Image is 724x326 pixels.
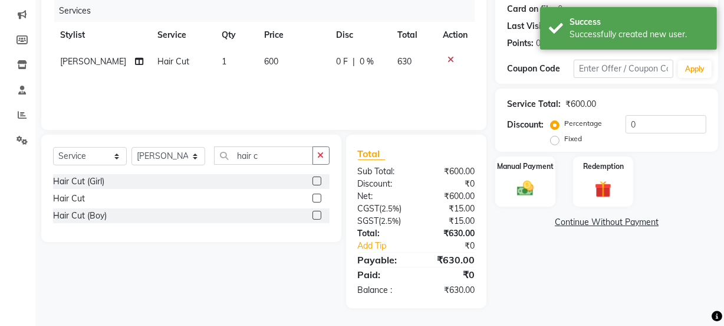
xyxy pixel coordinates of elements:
[215,22,257,48] th: Qty
[214,146,313,165] input: Search or Scan
[381,216,399,226] span: 2.5%
[507,119,544,131] div: Discount:
[497,161,554,172] label: Manual Payment
[349,227,416,240] div: Total:
[416,215,483,227] div: ₹15.00
[507,63,574,75] div: Coupon Code
[416,165,483,178] div: ₹600.00
[498,216,716,229] a: Continue Without Payment
[358,148,385,160] span: Total
[507,20,547,32] div: Last Visit:
[507,98,561,110] div: Service Total:
[416,227,483,240] div: ₹630.00
[349,203,416,215] div: ( )
[416,178,483,190] div: ₹0
[382,204,400,213] span: 2.5%
[358,216,379,226] span: SGST
[536,37,541,50] div: 0
[512,179,539,198] img: _cash.svg
[329,22,390,48] th: Disc
[507,3,555,15] div: Card on file:
[222,56,226,67] span: 1
[60,56,126,67] span: [PERSON_NAME]
[416,253,483,267] div: ₹630.00
[570,28,708,41] div: Successfully created new user.
[507,37,534,50] div: Points:
[416,203,483,215] div: ₹15.00
[349,268,416,282] div: Paid:
[416,268,483,282] div: ₹0
[150,22,214,48] th: Service
[583,161,624,172] label: Redemption
[436,22,475,48] th: Action
[590,179,617,200] img: _gift.svg
[264,56,278,67] span: 600
[349,215,416,227] div: ( )
[565,98,596,110] div: ₹600.00
[574,60,673,78] input: Enter Offer / Coupon Code
[157,56,189,67] span: Hair Cut
[257,22,330,48] th: Price
[416,284,483,296] div: ₹630.00
[397,56,412,67] span: 630
[53,22,150,48] th: Stylist
[564,133,582,144] label: Fixed
[558,3,562,15] div: 0
[53,210,107,222] div: Hair Cut (Boy)
[390,22,436,48] th: Total
[358,203,380,214] span: CGST
[360,56,374,68] span: 0 %
[53,175,104,188] div: Hair Cut (Girl)
[353,56,355,68] span: |
[678,60,712,78] button: Apply
[349,253,416,267] div: Payable:
[349,240,427,252] a: Add Tip
[349,178,416,190] div: Discount:
[53,193,85,205] div: Hair Cut
[349,284,416,296] div: Balance :
[349,165,416,178] div: Sub Total:
[336,56,348,68] span: 0 F
[416,190,483,203] div: ₹600.00
[564,118,602,129] label: Percentage
[349,190,416,203] div: Net:
[570,16,708,28] div: Success
[427,240,483,252] div: ₹0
